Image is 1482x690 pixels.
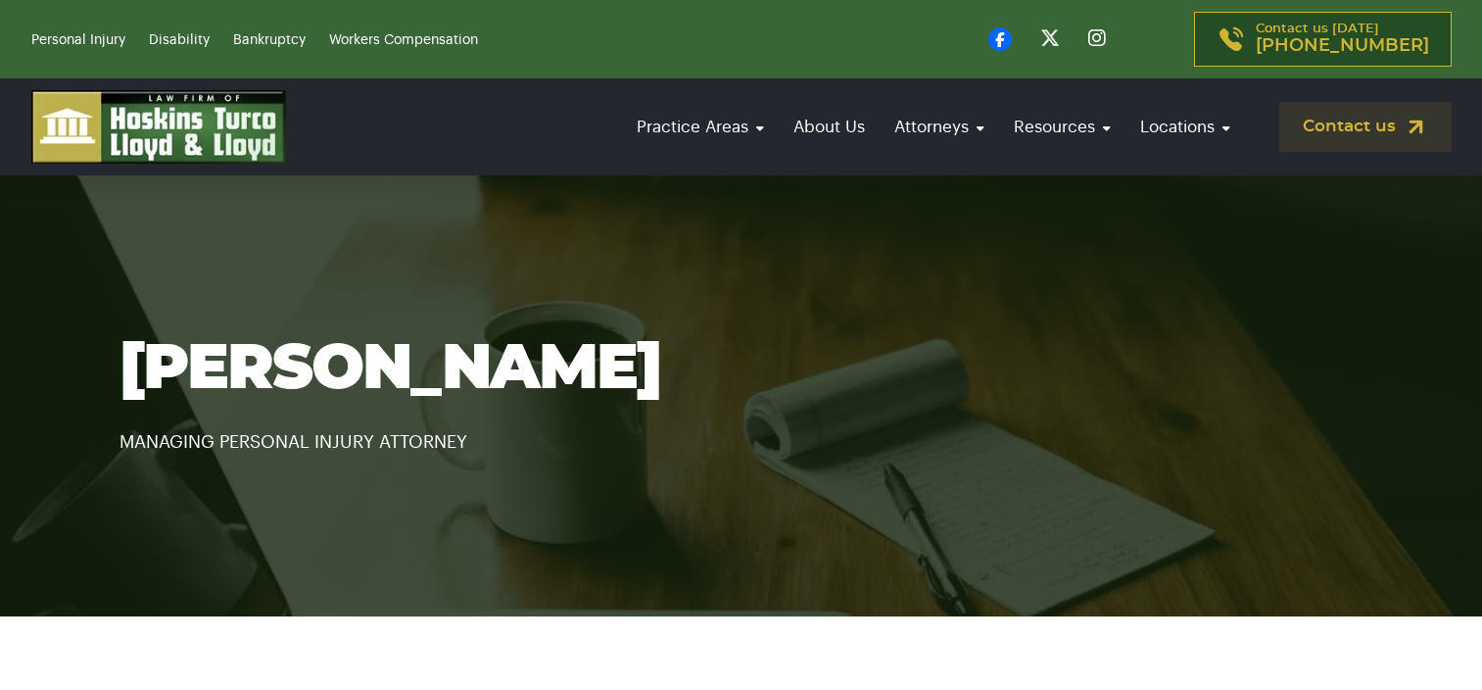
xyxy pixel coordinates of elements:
[329,33,478,47] a: Workers Compensation
[1256,23,1429,56] p: Contact us [DATE]
[1130,99,1240,155] a: Locations
[120,404,1363,457] p: MANAGING PERSONAL INJURY ATTORNEY
[31,33,125,47] a: Personal Injury
[884,99,994,155] a: Attorneys
[784,99,875,155] a: About Us
[1256,36,1429,56] span: [PHONE_NUMBER]
[1279,102,1452,152] a: Contact us
[31,90,286,164] img: logo
[1194,12,1452,67] a: Contact us [DATE][PHONE_NUMBER]
[120,335,1363,404] h1: [PERSON_NAME]
[233,33,306,47] a: Bankruptcy
[149,33,210,47] a: Disability
[627,99,774,155] a: Practice Areas
[1004,99,1121,155] a: Resources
